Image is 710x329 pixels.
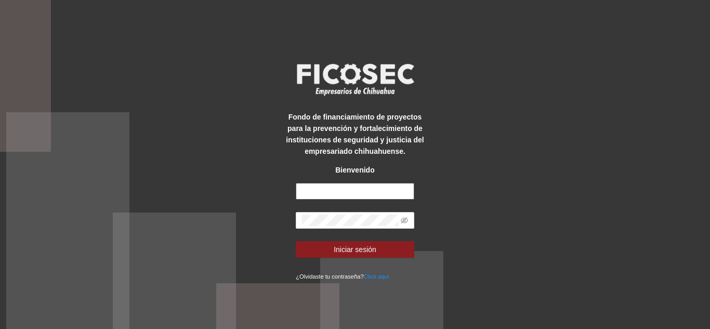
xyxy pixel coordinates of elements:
a: Click aqui [364,273,389,280]
small: ¿Olvidaste tu contraseña? [296,273,389,280]
strong: Fondo de financiamiento de proyectos para la prevención y fortalecimiento de instituciones de seg... [286,113,424,155]
img: logo [290,60,420,99]
strong: Bienvenido [335,166,374,174]
button: Iniciar sesión [296,241,414,258]
span: eye-invisible [401,217,408,224]
span: Iniciar sesión [334,244,376,255]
